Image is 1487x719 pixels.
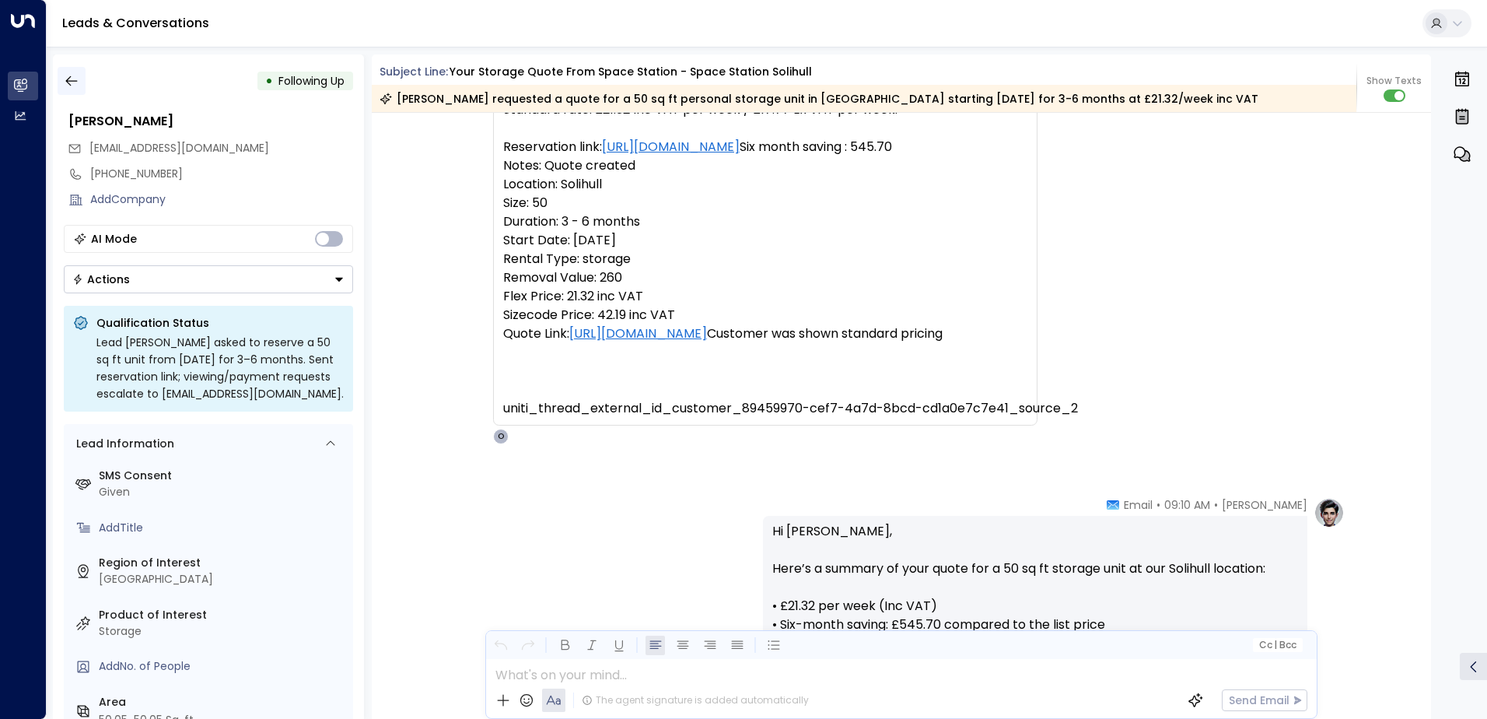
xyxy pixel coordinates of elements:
img: profile-logo.png [1314,497,1345,528]
div: AddNo. of People [99,658,347,675]
p: Qualification Status [96,315,344,331]
a: Leads & Conversations [62,14,209,32]
a: [URL][DOMAIN_NAME] [569,324,707,343]
button: Redo [518,636,537,655]
button: Undo [491,636,510,655]
div: AddCompany [90,191,353,208]
span: Cc Bcc [1258,640,1296,651]
div: AddTitle [99,520,347,536]
span: Following Up [278,73,345,89]
div: Your storage quote from Space Station - Space Station Solihull [450,64,812,80]
div: [PERSON_NAME] [68,112,353,131]
label: SMS Consent [99,468,347,484]
span: • [1156,497,1160,513]
div: Given [99,484,347,500]
div: [PERSON_NAME] requested a quote for a 50 sq ft personal storage unit in [GEOGRAPHIC_DATA] startin... [380,91,1258,107]
div: Actions [72,272,130,286]
label: Product of Interest [99,607,347,623]
button: Cc|Bcc [1252,638,1302,653]
label: Region of Interest [99,555,347,571]
span: [EMAIL_ADDRESS][DOMAIN_NAME] [89,140,269,156]
a: [URL][DOMAIN_NAME] [602,138,740,156]
span: Subject Line: [380,64,448,79]
pre: Name: [PERSON_NAME] Email: [EMAIL_ADDRESS][DOMAIN_NAME] Phone: [PHONE_NUMBER] Unit: 50 sq ft Pers... [503,26,1027,418]
div: The agent signature is added automatically [582,693,809,707]
div: O [493,429,509,444]
span: suesartschool@gmail.com [89,140,269,156]
div: Button group with a nested menu [64,265,353,293]
div: Lead Information [71,436,174,452]
div: • [265,67,273,95]
div: [GEOGRAPHIC_DATA] [99,571,347,587]
span: Show Texts [1366,74,1422,88]
span: [PERSON_NAME] [1222,497,1307,513]
span: Email [1124,497,1153,513]
div: Storage [99,623,347,640]
span: | [1274,640,1277,651]
div: Lead [PERSON_NAME] asked to reserve a 50 sq ft unit from [DATE] for 3–6 months. Sent reservation ... [96,334,344,402]
button: Actions [64,265,353,293]
label: Area [99,694,347,710]
div: AI Mode [91,231,137,247]
div: [PHONE_NUMBER] [90,166,353,182]
span: 09:10 AM [1164,497,1210,513]
span: • [1214,497,1218,513]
